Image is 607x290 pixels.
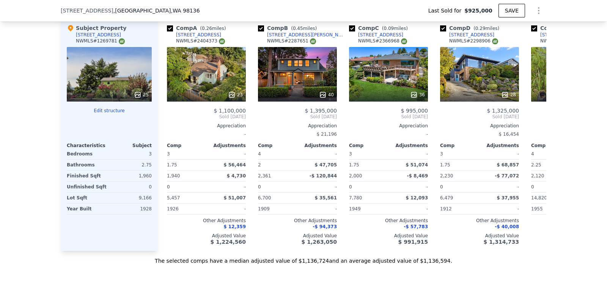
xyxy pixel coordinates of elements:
div: 25 [134,91,149,99]
div: - [349,129,428,140]
div: Comp [531,143,571,149]
a: [STREET_ADDRESS] [349,32,403,38]
div: Comp B [258,24,320,32]
span: 0.29 [475,26,486,31]
div: Comp [440,143,480,149]
span: 3 [167,151,170,157]
button: SAVE [498,4,525,17]
div: 1955 [531,204,569,214]
div: Other Adjustments [258,218,337,224]
span: 1,940 [167,173,180,179]
a: [STREET_ADDRESS][PERSON_NAME] [258,32,346,38]
span: 0 [258,184,261,190]
div: - [208,182,246,192]
div: Adjusted Value [167,233,246,239]
div: Other Adjustments [349,218,428,224]
div: Appreciation [258,123,337,129]
span: $ 47,705 [315,162,337,168]
button: Show Options [531,3,546,18]
span: 0 [531,184,534,190]
div: Appreciation [440,123,519,129]
div: Year Built [67,204,108,214]
span: $ 35,561 [315,195,337,201]
div: 1,960 [111,171,152,181]
div: Adjustments [388,143,428,149]
div: 3 [111,149,152,159]
span: $ 16,454 [499,132,519,137]
span: Sold [DATE] [349,114,428,120]
div: Comp A [167,24,229,32]
div: Bedrooms [67,149,108,159]
div: - [390,182,428,192]
div: - [299,182,337,192]
span: 4 [531,151,534,157]
span: 0.26 [202,26,212,31]
span: 2,000 [349,173,362,179]
span: $ 21,196 [317,132,337,137]
div: Appreciation [167,123,246,129]
a: [STREET_ADDRESS] [167,32,221,38]
span: Sold [DATE] [167,114,246,120]
div: 9,166 [111,193,152,203]
div: 1928 [111,204,152,214]
span: $ 1,224,560 [211,239,246,245]
div: 1909 [258,204,296,214]
div: 1949 [349,204,387,214]
div: 2.25 [531,160,569,170]
div: Adjustments [206,143,246,149]
div: 28 [501,91,516,99]
span: $ 1,100,000 [214,108,246,114]
span: $ 12,093 [406,195,428,201]
span: ( miles) [470,26,502,31]
div: NWMLS # 2287651 [267,38,316,44]
span: 2,361 [258,173,271,179]
span: ( miles) [288,26,320,31]
div: [STREET_ADDRESS][PERSON_NAME] [267,32,346,38]
span: $ 4,730 [227,173,246,179]
span: 6,700 [258,195,271,201]
div: NWMLS # 1269781 [76,38,125,44]
span: -$ 8,469 [407,173,428,179]
span: -$ 77,072 [495,173,519,179]
span: $ 68,857 [497,162,519,168]
img: NWMLS Logo [401,38,407,44]
div: Comp E [531,24,593,32]
span: -$ 120,844 [310,173,337,179]
div: 36 [410,91,425,99]
div: 1.75 [440,160,478,170]
span: $ 56,464 [223,162,246,168]
span: $ 1,325,000 [487,108,519,114]
div: Comp [258,143,297,149]
span: $ 1,263,050 [302,239,337,245]
span: 0 [167,184,170,190]
span: $ 1,314,733 [484,239,519,245]
span: 5,457 [167,195,180,201]
span: 2,230 [440,173,453,179]
div: - [481,149,519,159]
div: Adjustments [297,143,337,149]
div: Characteristics [67,143,109,149]
span: 3 [349,151,352,157]
div: Adjusted Value [258,233,337,239]
div: NWMLS # 2404373 [176,38,225,44]
div: [STREET_ADDRESS] [449,32,494,38]
div: [STREET_ADDRESS] [358,32,403,38]
a: [STREET_ADDRESS] [440,32,494,38]
span: 14,820 [531,195,547,201]
span: $ 51,074 [406,162,428,168]
img: NWMLS Logo [492,38,498,44]
span: -$ 94,373 [313,224,337,229]
span: 7,780 [349,195,362,201]
div: Appreciation [349,123,428,129]
div: - [299,149,337,159]
div: Unfinished Sqft [67,182,108,192]
div: - [390,149,428,159]
span: -$ 57,783 [404,224,428,229]
span: 0.45 [293,26,303,31]
div: Comp [167,143,206,149]
div: Other Adjustments [440,218,519,224]
span: $ 991,915 [398,239,428,245]
span: Last Sold for [428,7,465,14]
div: Adjustments [480,143,519,149]
div: 1.75 [349,160,387,170]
